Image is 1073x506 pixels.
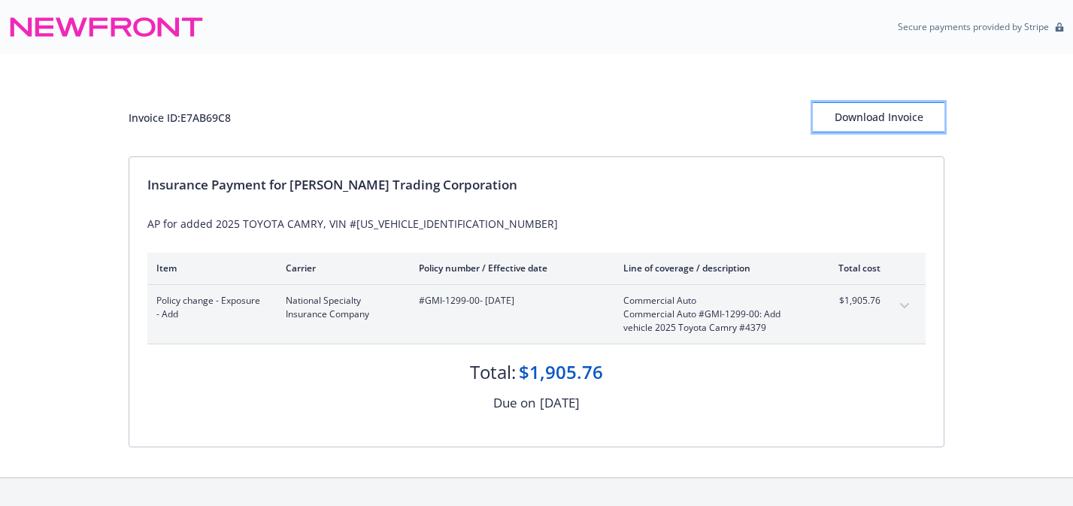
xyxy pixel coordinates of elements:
[286,294,395,321] span: National Specialty Insurance Company
[156,294,262,321] span: Policy change - Exposure - Add
[824,262,881,274] div: Total cost
[147,285,926,344] div: Policy change - Exposure - AddNational Specialty Insurance Company#GMI-1299-00- [DATE]Commercial ...
[623,308,800,335] span: Commercial Auto #GMI-1299-00: Add vehicle 2025 Toyota Camry #4379
[470,359,516,385] div: Total:
[540,393,580,413] div: [DATE]
[623,294,800,308] span: Commercial Auto
[893,294,917,318] button: expand content
[419,294,599,308] span: #GMI-1299-00 - [DATE]
[898,20,1049,33] p: Secure payments provided by Stripe
[519,359,603,385] div: $1,905.76
[419,262,599,274] div: Policy number / Effective date
[493,393,535,413] div: Due on
[813,102,944,132] button: Download Invoice
[824,294,881,308] span: $1,905.76
[286,262,395,274] div: Carrier
[623,262,800,274] div: Line of coverage / description
[147,216,926,232] div: AP for added 2025 TOYOTA CAMRY, VIN #[US_VEHICLE_IDENTIFICATION_NUMBER]
[147,175,926,195] div: Insurance Payment for [PERSON_NAME] Trading Corporation
[623,294,800,335] span: Commercial AutoCommercial Auto #GMI-1299-00: Add vehicle 2025 Toyota Camry #4379
[156,262,262,274] div: Item
[813,103,944,132] div: Download Invoice
[129,110,231,126] div: Invoice ID: E7AB69C8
